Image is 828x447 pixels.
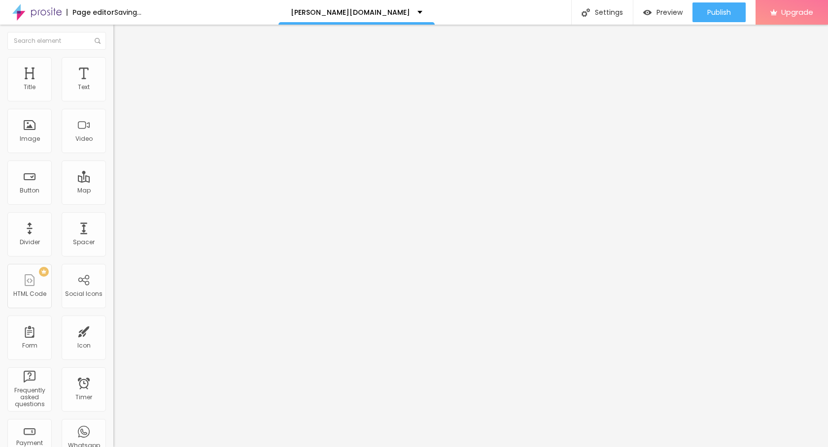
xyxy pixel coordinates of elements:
div: Map [77,187,91,194]
div: Timer [75,394,92,401]
div: Video [75,135,93,142]
span: Preview [656,8,683,16]
button: Preview [633,2,692,22]
div: Social Icons [65,290,103,297]
div: Icon [77,342,91,349]
div: Page editor [67,9,114,16]
img: view-1.svg [643,8,652,17]
div: HTML Code [13,290,46,297]
img: Icone [582,8,590,17]
input: Search element [7,32,106,50]
span: Upgrade [781,8,813,16]
div: Form [22,342,37,349]
span: Publish [707,8,731,16]
div: Button [20,187,39,194]
div: Divider [20,239,40,246]
img: Icone [95,38,101,44]
p: [PERSON_NAME][DOMAIN_NAME] [291,9,410,16]
button: Publish [692,2,746,22]
div: Frequently asked questions [10,387,49,408]
div: Spacer [73,239,95,246]
div: Text [78,84,90,91]
div: Image [20,135,40,142]
div: Saving... [114,9,141,16]
div: Title [24,84,35,91]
